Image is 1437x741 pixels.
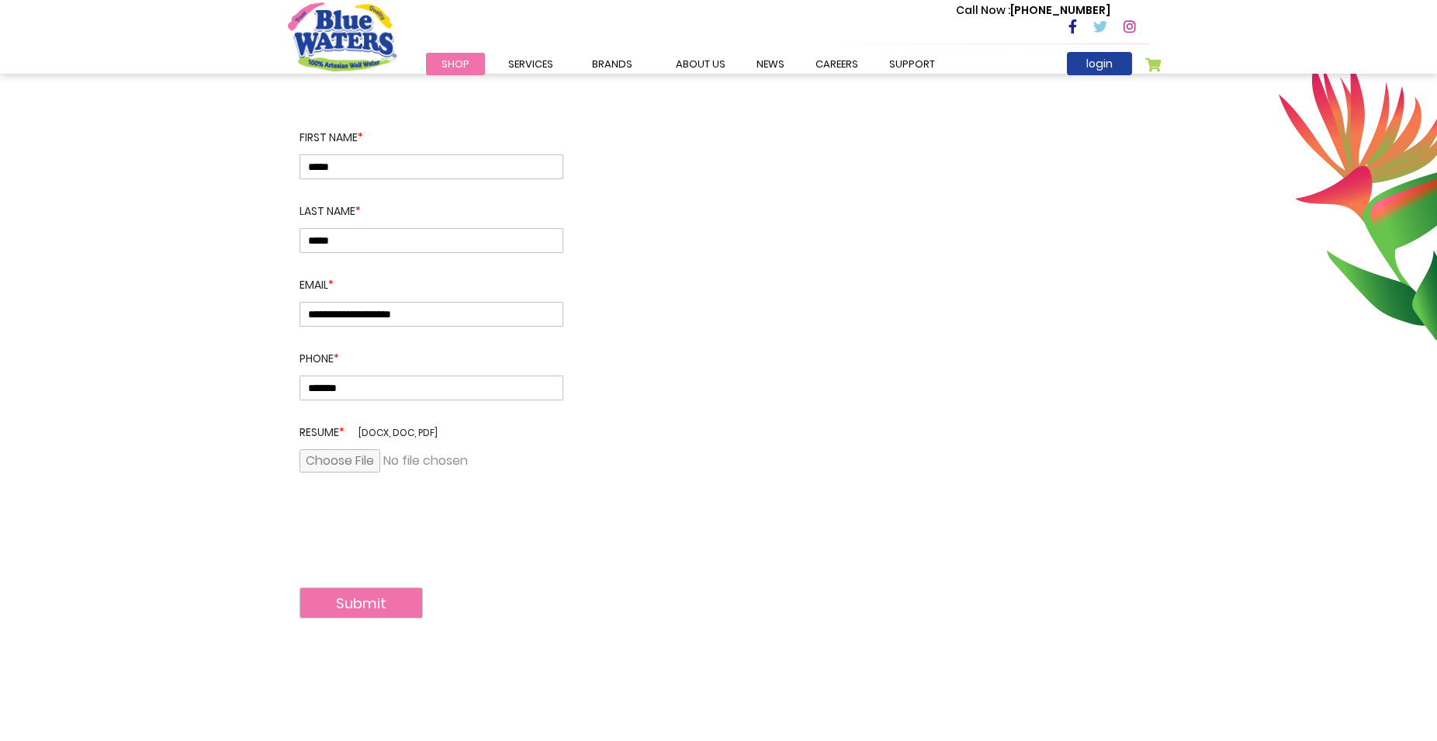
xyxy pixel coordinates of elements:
p: [PHONE_NUMBER] [956,2,1110,19]
iframe: reCAPTCHA [300,519,535,580]
span: [docx, doc, pdf] [358,426,438,439]
span: Brands [592,57,632,71]
label: Resume [300,400,563,449]
a: careers [800,53,874,75]
label: Last Name [300,179,563,228]
span: Call Now : [956,2,1010,18]
a: about us [660,53,741,75]
a: login [1067,52,1132,75]
label: Phone [300,327,563,376]
a: support [874,53,950,75]
button: Submit [300,587,423,618]
label: First name [300,130,563,154]
img: career-intro-leaves.png [1278,60,1437,341]
span: Shop [441,57,469,71]
span: Services [508,57,553,71]
a: News [741,53,800,75]
label: Email [300,253,563,302]
a: store logo [288,2,396,71]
